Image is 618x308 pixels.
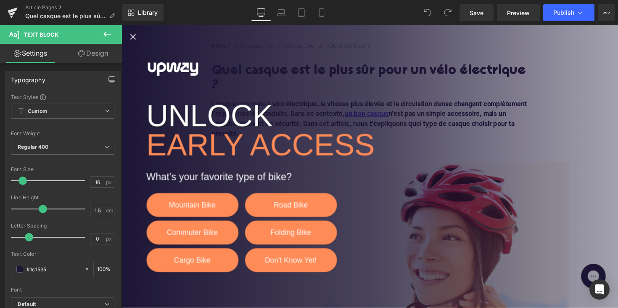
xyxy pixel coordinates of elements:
[26,172,120,196] button: Mountain Bike
[543,4,594,21] button: Publish
[553,9,574,16] span: Publish
[439,4,456,21] button: Redo
[589,279,610,300] div: Open Intercom Messenger
[26,265,80,274] input: Color
[26,118,362,127] p: EARLY ACCESS
[63,44,124,63] a: Design
[25,4,122,11] a: Article Pages
[24,31,58,38] span: Text Block
[25,13,106,19] span: Quel casque est le plus sûr pour un vélo électrique ?
[106,179,113,185] span: px
[11,223,114,229] div: Letter Spacing
[11,287,114,293] div: Font
[122,4,164,21] a: New Library
[271,4,291,21] a: Laptop
[470,8,483,17] span: Save
[11,251,114,257] div: Text Color
[419,4,436,21] button: Undo
[26,228,120,253] button: Cargo Bike
[497,4,540,21] a: Preview
[106,208,113,213] span: em
[94,262,114,277] div: %
[127,200,221,225] button: Folding Bike
[138,9,158,16] span: Library
[11,131,114,137] div: Font Weight
[18,144,49,150] b: Regular 400
[4,3,29,28] button: Gorgias live chat
[251,4,271,21] a: Desktop
[18,301,36,308] i: Default
[26,200,120,225] button: Commuter Bike
[598,4,615,21] button: More
[11,195,114,201] div: Line Height
[26,151,227,160] p: What’s your favorite type of bike?
[507,8,530,17] span: Preview
[26,88,295,98] p: UNLOCK
[26,37,80,53] img: Logo
[312,4,332,21] a: Mobile
[7,7,509,17] div: Close popup
[127,228,221,253] button: Don't Know Yet!
[28,108,47,115] b: Custom
[11,166,114,172] div: Font Size
[11,94,114,100] div: Text Styles
[11,72,45,83] div: Typography
[106,236,113,241] span: px
[127,172,221,196] button: Road Bike
[291,4,312,21] a: Tablet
